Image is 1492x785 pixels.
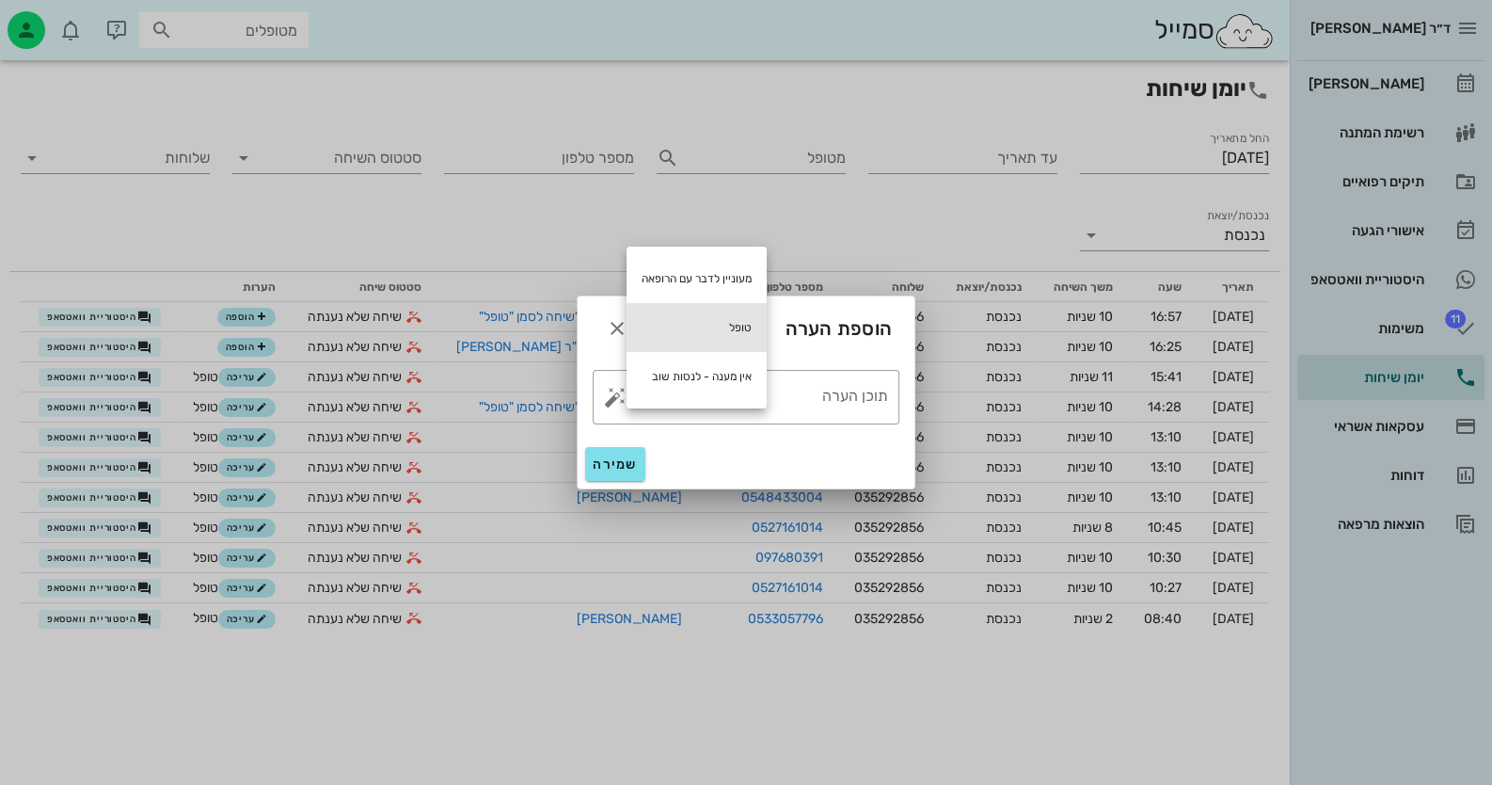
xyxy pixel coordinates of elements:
[593,457,638,473] span: שמירה
[578,296,914,355] div: הוספת הערה
[627,303,767,352] div: טופל
[627,254,767,303] div: מעוניין לדבר עם הרופאה
[585,447,645,481] button: שמירה
[627,352,767,401] div: אין מענה - לנסות שוב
